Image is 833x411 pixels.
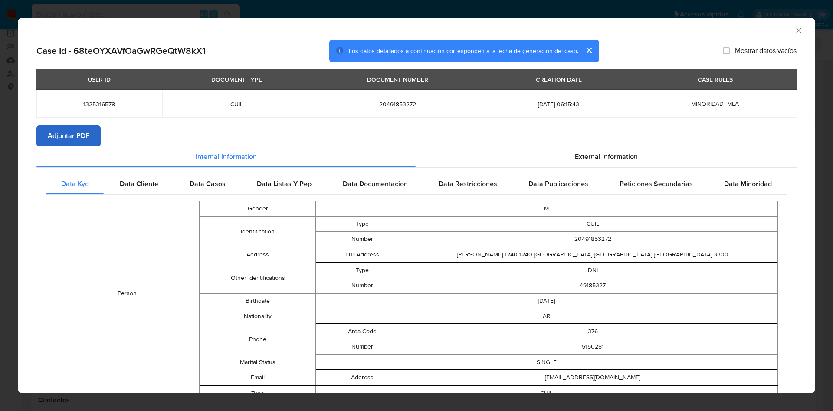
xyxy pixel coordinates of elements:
td: Full Address [316,247,408,262]
td: CUIL [315,386,777,401]
td: Address [200,247,315,263]
span: Data Listas Y Pep [257,179,312,189]
span: Adjuntar PDF [48,126,89,145]
td: [EMAIL_ADDRESS][DOMAIN_NAME] [408,370,777,385]
td: Person [55,201,200,386]
div: Detailed internal info [46,174,787,194]
td: Nationality [200,309,315,324]
span: Data Documentacion [343,179,408,189]
td: SINGLE [315,355,777,370]
span: External information [575,151,638,161]
td: Gender [200,201,315,216]
span: Data Minoridad [724,179,772,189]
button: cerrar [578,40,599,61]
span: Data Restricciones [439,179,497,189]
div: Detailed info [36,146,797,167]
td: Number [316,339,408,354]
span: Data Casos [190,179,226,189]
span: MINORIDAD_MLA [691,99,739,108]
td: Area Code [316,324,408,339]
span: 20491853272 [321,100,474,108]
td: DNI [408,263,777,278]
h2: Case Id - 68teOYXAVfOaGwRGeQtW8kX1 [36,45,206,56]
div: USER ID [82,72,116,87]
td: Phone [200,324,315,355]
span: Data Cliente [120,179,158,189]
td: Address [316,370,408,385]
span: 1325316578 [47,100,152,108]
span: Data Publicaciones [528,179,588,189]
td: Identification [200,216,315,247]
span: [DATE] 06:15:43 [495,100,623,108]
span: Data Kyc [61,179,89,189]
td: CUIL [408,216,777,231]
td: AR [315,309,777,324]
td: 20491853272 [408,231,777,247]
td: M [315,201,777,216]
td: Type [200,386,315,401]
input: Mostrar datos vacíos [723,47,730,54]
span: CUIL [173,100,301,108]
td: 5150281 [408,339,777,354]
div: CREATION DATE [531,72,587,87]
td: 376 [408,324,777,339]
div: CASE RULES [692,72,738,87]
span: Peticiones Secundarias [620,179,693,189]
div: DOCUMENT NUMBER [362,72,433,87]
td: Type [316,216,408,231]
td: Birthdate [200,293,315,309]
td: Email [200,370,315,385]
span: Mostrar datos vacíos [735,46,797,55]
div: closure-recommendation-modal [18,18,815,393]
td: Type [316,263,408,278]
td: [DATE] [315,293,777,309]
td: Number [316,231,408,247]
td: [PERSON_NAME] 1240 1240 [GEOGRAPHIC_DATA] [GEOGRAPHIC_DATA] [GEOGRAPHIC_DATA] 3300 [408,247,777,262]
td: 49185327 [408,278,777,293]
span: Los datos detallados a continuación corresponden a la fecha de generación del caso. [349,46,578,55]
span: Internal information [196,151,257,161]
button: Cerrar ventana [794,26,802,34]
td: Number [316,278,408,293]
div: DOCUMENT TYPE [206,72,267,87]
button: Adjuntar PDF [36,125,101,146]
td: Marital Status [200,355,315,370]
td: Other Identifications [200,263,315,293]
